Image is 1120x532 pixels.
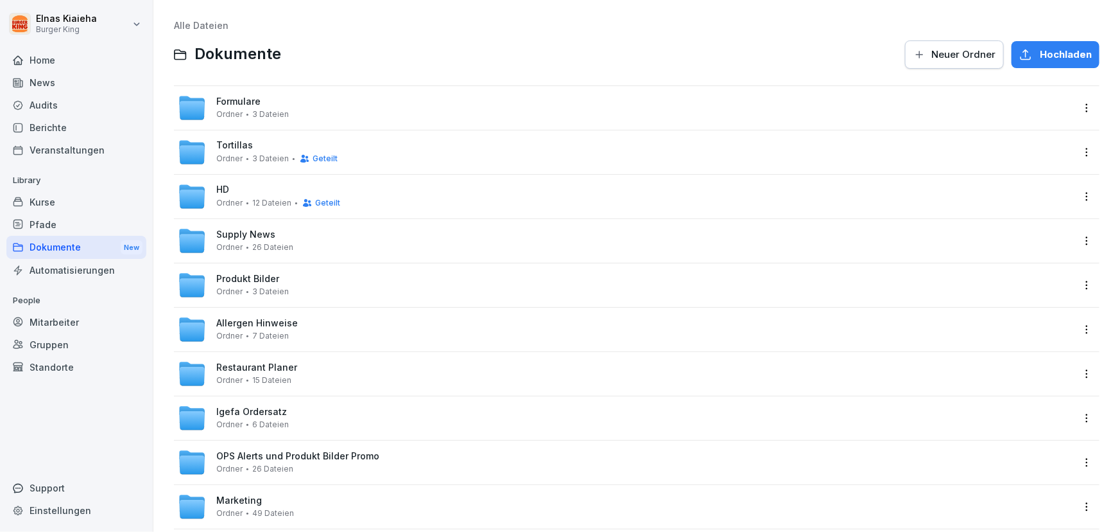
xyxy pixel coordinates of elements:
a: HDOrdner12 DateienGeteilt [178,182,1073,211]
div: Support [6,477,146,499]
span: Dokumente [194,45,281,64]
a: Igefa OrdersatzOrdner6 Dateien [178,404,1073,432]
span: Geteilt [313,154,338,163]
p: Burger King [36,25,97,34]
span: 7 Dateien [252,332,289,341]
span: Ordner [216,420,243,429]
p: Library [6,170,146,191]
span: Allergen Hinweise [216,318,298,329]
span: Ordner [216,287,243,296]
span: Ordner [216,376,243,385]
a: Mitarbeiter [6,311,146,333]
a: Alle Dateien [174,20,228,31]
a: Audits [6,94,146,116]
span: Hochladen [1040,48,1092,62]
a: News [6,71,146,94]
span: Produkt Bilder [216,274,279,285]
a: Kurse [6,191,146,213]
a: Automatisierungen [6,259,146,281]
button: Neuer Ordner [905,40,1004,69]
span: 3 Dateien [252,154,289,163]
span: HD [216,184,229,195]
p: Elnas Kiaieha [36,13,97,24]
span: 26 Dateien [252,243,293,252]
span: Restaurant Planer [216,362,297,373]
span: OPS Alerts und Produkt Bilder Promo [216,451,379,462]
a: FormulareOrdner3 Dateien [178,94,1073,122]
span: 26 Dateien [252,465,293,474]
a: Home [6,49,146,71]
a: Berichte [6,116,146,139]
span: Ordner [216,154,243,163]
span: Geteilt [315,199,340,208]
span: 3 Dateien [252,110,289,119]
a: MarketingOrdner49 Dateien [178,493,1073,521]
span: 49 Dateien [252,509,294,518]
a: Pfade [6,213,146,236]
span: Igefa Ordersatz [216,407,287,418]
a: Supply NewsOrdner26 Dateien [178,227,1073,255]
span: Ordner [216,110,243,119]
span: 3 Dateien [252,287,289,296]
a: DokumenteNew [6,236,146,260]
span: 12 Dateien [252,199,291,208]
span: Ordner [216,509,243,518]
p: People [6,290,146,311]
a: Restaurant PlanerOrdner15 Dateien [178,360,1073,388]
a: Gruppen [6,333,146,356]
span: Marketing [216,495,262,506]
span: Ordner [216,465,243,474]
button: Hochladen [1012,41,1099,68]
span: Supply News [216,229,275,240]
a: OPS Alerts und Produkt Bilder PromoOrdner26 Dateien [178,448,1073,477]
a: Produkt BilderOrdner3 Dateien [178,271,1073,299]
span: 15 Dateien [252,376,291,385]
span: Ordner [216,243,243,252]
span: Tortillas [216,140,253,151]
span: Ordner [216,332,243,341]
span: Formulare [216,96,261,107]
span: Neuer Ordner [931,48,995,62]
a: Veranstaltungen [6,139,146,161]
a: Standorte [6,356,146,378]
span: 6 Dateien [252,420,289,429]
div: Dokumente [6,236,146,260]
a: Allergen HinweiseOrdner7 Dateien [178,315,1073,344]
div: New [121,240,142,255]
a: Einstellungen [6,499,146,522]
span: Ordner [216,199,243,208]
a: TortillasOrdner3 DateienGeteilt [178,138,1073,166]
